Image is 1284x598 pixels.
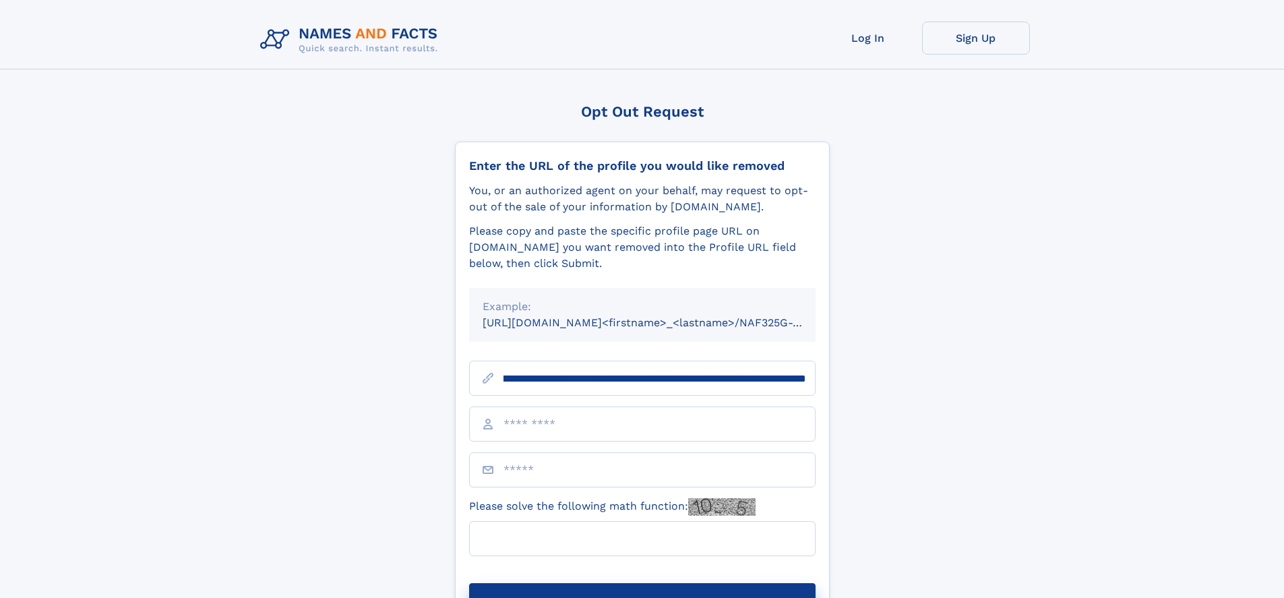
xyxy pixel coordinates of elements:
[814,22,922,55] a: Log In
[483,299,802,315] div: Example:
[922,22,1030,55] a: Sign Up
[469,183,816,215] div: You, or an authorized agent on your behalf, may request to opt-out of the sale of your informatio...
[469,498,756,516] label: Please solve the following math function:
[255,22,449,58] img: Logo Names and Facts
[469,223,816,272] div: Please copy and paste the specific profile page URL on [DOMAIN_NAME] you want removed into the Pr...
[483,316,841,329] small: [URL][DOMAIN_NAME]<firstname>_<lastname>/NAF325G-xxxxxxxx
[469,158,816,173] div: Enter the URL of the profile you would like removed
[455,103,830,120] div: Opt Out Request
